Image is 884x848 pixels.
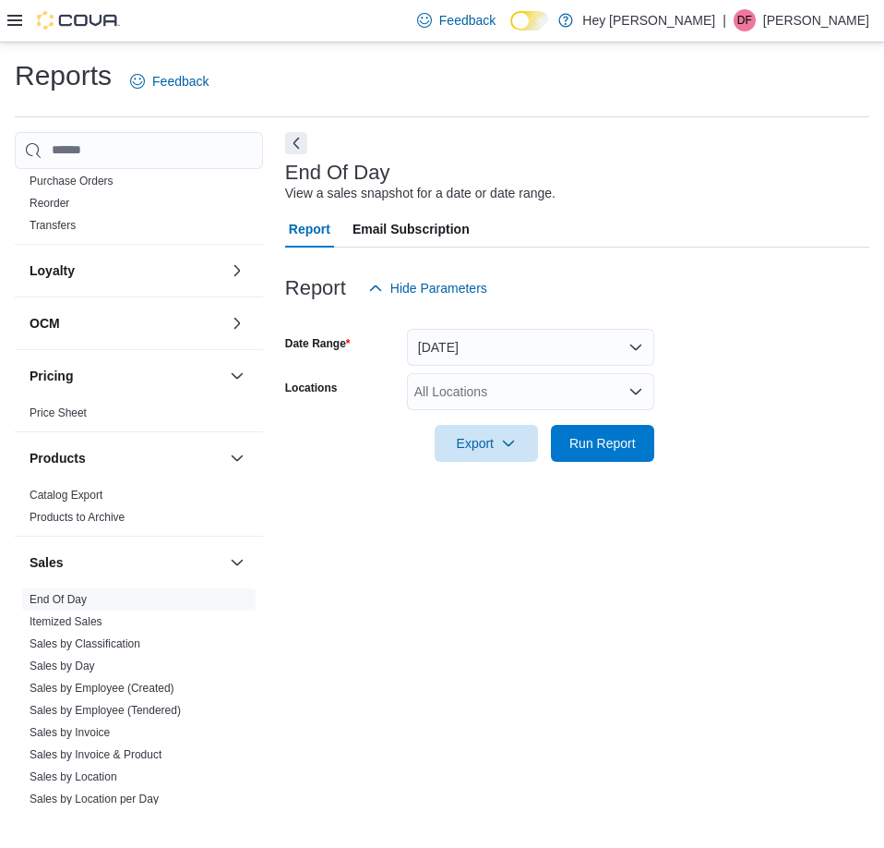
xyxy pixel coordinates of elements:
[30,511,125,524] a: Products to Archive
[361,270,495,307] button: Hide Parameters
[439,11,496,30] span: Feedback
[30,261,222,280] button: Loyalty
[15,402,263,431] div: Pricing
[30,175,113,188] a: Purchase Orders
[30,197,69,210] a: Reorder
[152,72,209,91] span: Feedback
[285,336,351,351] label: Date Range
[285,162,390,184] h3: End Of Day
[734,9,756,31] div: Dawna Fuller
[352,211,470,248] span: Email Subscription
[30,726,110,739] a: Sales by Invoice
[30,592,87,607] span: End Of Day
[737,9,752,31] span: DF
[226,365,248,387] button: Pricing
[30,614,102,629] span: Itemized Sales
[30,681,174,696] span: Sales by Employee (Created)
[30,449,222,467] button: Products
[30,725,110,740] span: Sales by Invoice
[289,211,330,248] span: Report
[30,261,75,280] h3: Loyalty
[628,384,643,399] button: Open list of options
[446,425,527,462] span: Export
[30,747,161,762] span: Sales by Invoice & Product
[30,488,102,503] span: Catalog Export
[30,367,222,385] button: Pricing
[390,279,487,297] span: Hide Parameters
[30,406,87,419] a: Price Sheet
[30,682,174,695] a: Sales by Employee (Created)
[30,314,222,333] button: OCM
[226,312,248,334] button: OCM
[435,425,538,462] button: Export
[551,425,654,462] button: Run Report
[30,769,117,784] span: Sales by Location
[226,260,248,282] button: Loyalty
[30,703,181,718] span: Sales by Employee (Tendered)
[226,447,248,469] button: Products
[723,9,726,31] p: |
[30,636,140,651] span: Sales by Classification
[410,2,503,39] a: Feedback
[510,11,549,30] input: Dark Mode
[30,615,102,628] a: Itemized Sales
[30,314,60,333] h3: OCM
[30,406,87,420] span: Price Sheet
[37,11,120,30] img: Cova
[123,63,216,100] a: Feedback
[30,219,76,232] a: Transfers
[285,277,346,299] h3: Report
[569,434,636,453] span: Run Report
[30,174,113,188] span: Purchase Orders
[30,553,64,572] h3: Sales
[30,792,159,806] span: Sales by Location per Day
[15,57,112,94] h1: Reports
[30,637,140,650] a: Sales by Classification
[226,551,248,574] button: Sales
[285,132,307,154] button: Next
[30,218,76,233] span: Transfers
[15,484,263,536] div: Products
[30,660,95,672] a: Sales by Day
[407,329,654,366] button: [DATE]
[582,9,715,31] p: Hey [PERSON_NAME]
[285,184,555,203] div: View a sales snapshot for a date or date range.
[30,553,222,572] button: Sales
[30,367,73,385] h3: Pricing
[30,770,117,783] a: Sales by Location
[30,748,161,761] a: Sales by Invoice & Product
[30,196,69,211] span: Reorder
[30,489,102,502] a: Catalog Export
[30,593,87,606] a: End Of Day
[30,793,159,806] a: Sales by Location per Day
[30,449,86,467] h3: Products
[30,659,95,673] span: Sales by Day
[30,510,125,525] span: Products to Archive
[30,704,181,717] a: Sales by Employee (Tendered)
[763,9,869,31] p: [PERSON_NAME]
[285,381,338,395] label: Locations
